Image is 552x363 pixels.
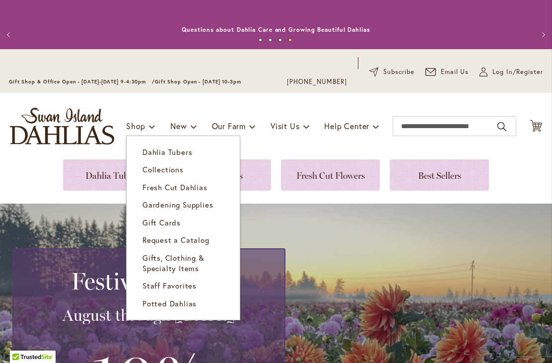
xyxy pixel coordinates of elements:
button: 2 of 4 [269,38,272,42]
span: Gift Shop & Office Open - [DATE]-[DATE] 9-4:30pm / [9,78,155,85]
span: Our Farm [212,121,246,131]
span: Email Us [441,67,469,77]
span: Request a Catalog [142,235,209,245]
span: Visit Us [271,121,299,131]
a: Gift Cards [127,214,240,231]
h3: August through [DATE] [25,305,273,325]
span: Log In/Register [492,67,543,77]
span: Dahlia Tubers [142,147,192,157]
button: Next [532,25,552,45]
a: Email Us [425,67,469,77]
button: 4 of 4 [288,38,292,42]
button: 3 of 4 [278,38,282,42]
a: store logo [10,108,114,145]
span: Subscribe [383,67,414,77]
span: Gifts, Clothing & Specialty Items [142,253,205,273]
a: Questions about Dahlia Care and Growing Beautiful Dahlias [182,26,370,33]
span: Collections [142,164,184,174]
h2: Festival Special [25,267,273,295]
span: Staff Favorites [142,281,197,290]
span: Gift Shop Open - [DATE] 10-3pm [155,78,241,85]
a: [PHONE_NUMBER] [287,77,347,87]
span: New [170,121,187,131]
span: Shop [126,121,145,131]
a: Subscribe [369,67,414,77]
span: Help Center [324,121,369,131]
span: Gardening Supplies [142,200,213,210]
button: 1 of 4 [259,38,262,42]
a: Log In/Register [480,67,543,77]
span: Fresh Cut Dahlias [142,182,207,192]
span: Potted Dahlias [142,298,197,308]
